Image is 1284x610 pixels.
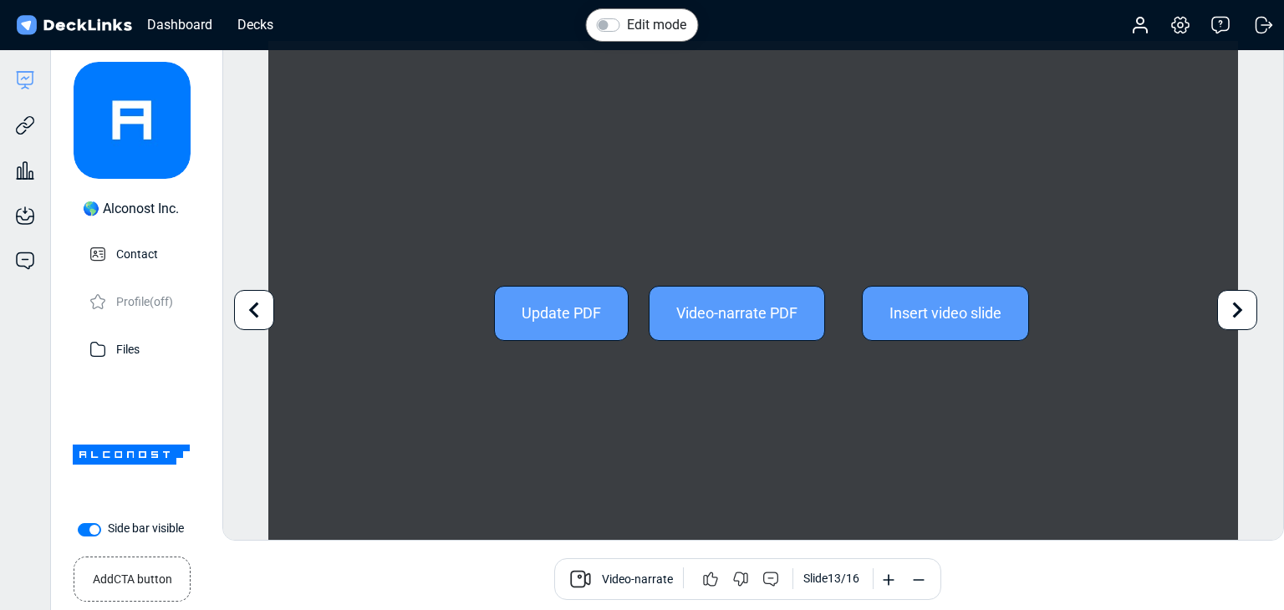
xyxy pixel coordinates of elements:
label: Side bar visible [108,520,184,537]
span: Video-narrate [602,571,673,591]
div: Decks [229,14,282,35]
img: DeckLinks [13,13,135,38]
p: Profile (off) [116,290,173,311]
div: 🌎 Alconost Inc. [83,199,179,219]
label: Edit mode [627,15,686,35]
img: Company Banner [73,396,190,513]
div: Update PDF [494,286,629,341]
div: Slide 13 / 16 [803,570,859,587]
div: Insert video slide [862,286,1029,341]
small: Add CTA button [93,564,172,588]
p: Files [116,338,140,358]
div: Dashboard [139,14,221,35]
div: Video-narrate PDF [649,286,825,341]
img: avatar [74,62,191,179]
p: Contact [116,242,158,263]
